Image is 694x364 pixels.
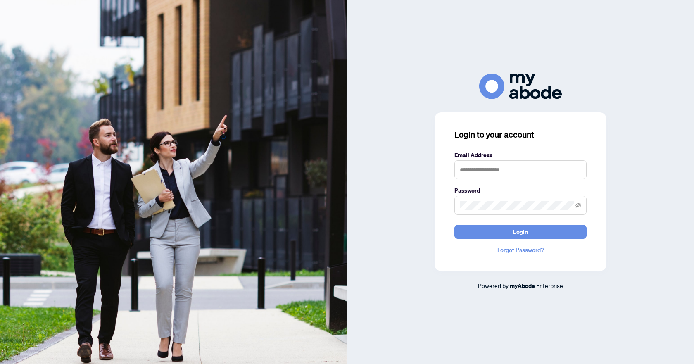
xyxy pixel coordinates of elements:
span: Powered by [478,282,509,289]
label: Email Address [454,150,587,159]
img: ma-logo [479,74,562,99]
span: Login [513,225,528,238]
label: Password [454,186,587,195]
span: Enterprise [536,282,563,289]
span: eye-invisible [575,202,581,208]
a: Forgot Password? [454,245,587,255]
button: Login [454,225,587,239]
h3: Login to your account [454,129,587,140]
a: myAbode [510,281,535,290]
